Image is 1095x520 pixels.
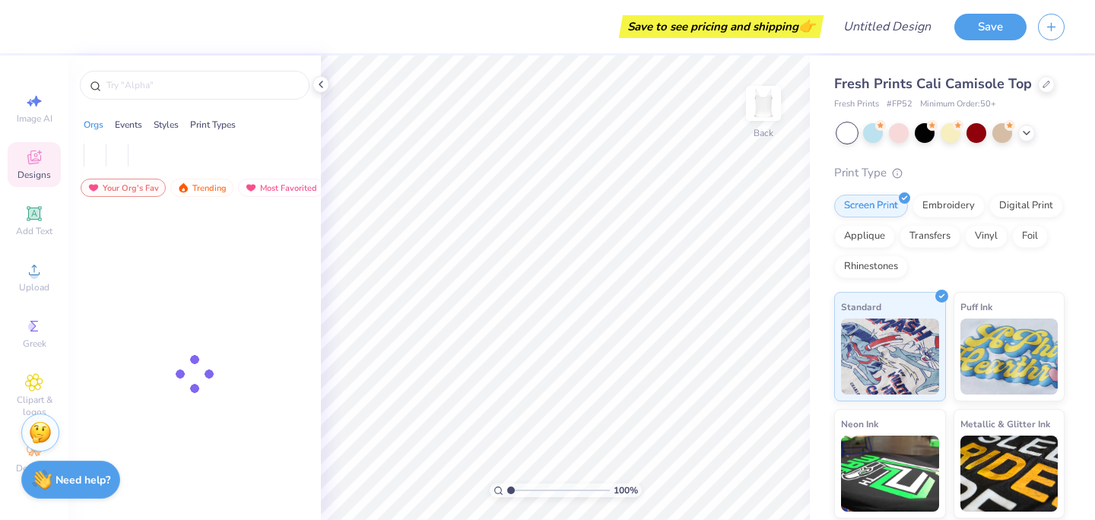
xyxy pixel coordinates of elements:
span: Metallic & Glitter Ink [960,416,1050,432]
img: Neon Ink [841,436,939,512]
div: Orgs [84,118,103,132]
span: Greek [23,338,46,350]
div: Print Types [190,118,236,132]
span: Decorate [16,462,52,474]
div: Embroidery [912,195,985,217]
span: 100 % [614,484,638,497]
span: Clipart & logos [8,394,61,418]
input: Untitled Design [831,11,943,42]
div: Events [115,118,142,132]
span: Minimum Order: 50 + [920,98,996,111]
span: Image AI [17,113,52,125]
span: Fresh Prints Cali Camisole Top [834,75,1032,93]
img: most_fav.gif [87,182,100,193]
div: Most Favorited [238,179,324,197]
div: Foil [1012,225,1048,248]
div: Digital Print [989,195,1063,217]
div: Vinyl [965,225,1008,248]
strong: Need help? [56,473,110,487]
div: Transfers [900,225,960,248]
div: Back [754,126,773,140]
img: Metallic & Glitter Ink [960,436,1058,512]
span: Upload [19,281,49,293]
span: Puff Ink [960,299,992,315]
div: Rhinestones [834,255,908,278]
span: Standard [841,299,881,315]
div: Applique [834,225,895,248]
div: Trending [170,179,233,197]
span: Neon Ink [841,416,878,432]
img: Puff Ink [960,319,1058,395]
div: Styles [154,118,179,132]
div: Save to see pricing and shipping [623,15,820,38]
span: Designs [17,169,51,181]
span: 👉 [798,17,815,35]
img: Back [748,88,779,119]
span: Add Text [16,225,52,237]
img: most_fav.gif [245,182,257,193]
span: Fresh Prints [834,98,879,111]
img: trending.gif [177,182,189,193]
img: Standard [841,319,939,395]
button: Save [954,14,1027,40]
div: Print Type [834,164,1065,182]
span: # FP52 [887,98,912,111]
input: Try "Alpha" [105,78,300,93]
div: Your Org's Fav [81,179,166,197]
div: Screen Print [834,195,908,217]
